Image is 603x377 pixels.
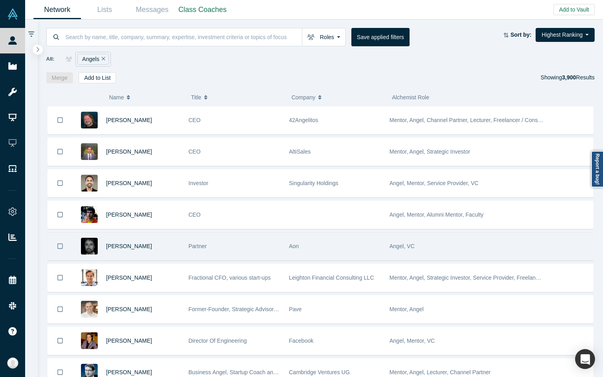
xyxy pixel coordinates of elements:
span: Results [562,74,595,81]
div: Angels [77,54,109,65]
button: Company [292,89,384,106]
button: Save applied filters [351,28,410,46]
button: Bookmark [48,296,73,323]
button: Bookmark [48,233,73,260]
a: Network [33,0,81,19]
a: [PERSON_NAME] [106,338,152,344]
img: Tito Bohrt's Profile Image [81,143,98,160]
span: Angel, Mentor, Alumni Mentor, Faculty [390,211,484,218]
img: Neil Devani's Profile Image [81,175,98,191]
img: Vlad Blumen's Profile Image [81,301,98,318]
img: Rodrigo Schmidt's Profile Image [81,332,98,349]
button: Highest Ranking [536,28,595,42]
button: Bookmark [48,264,73,292]
button: Bookmark [48,107,73,134]
span: 42Angelitos [289,117,318,123]
a: [PERSON_NAME] [106,369,152,375]
button: Roles [302,28,346,46]
a: [PERSON_NAME] [106,117,152,123]
button: Bookmark [48,138,73,166]
span: Leighton Financial Consulting LLC [289,274,374,281]
div: Showing [541,72,595,83]
span: Angel, Mentor, Service Provider, VC [390,180,479,186]
input: Search by name, title, company, summary, expertise, investment criteria or topics of focus [65,28,302,46]
span: All: [46,55,55,63]
span: Name [109,89,124,106]
button: Merge [46,72,73,83]
a: Class Coaches [176,0,229,19]
span: Mentor, Angel, Strategic Investor, Service Provider, Freelancer / Consultant, Faculty [390,274,596,281]
a: Messages [128,0,176,19]
a: Lists [81,0,128,19]
span: Angel, VC [390,243,415,249]
span: Director Of Engineering [189,338,247,344]
span: Angel, Mentor, VC [390,338,435,344]
a: [PERSON_NAME] [106,274,152,281]
span: Business Angel, Startup Coach and best-selling author [189,369,324,375]
span: Singularity Holdings [289,180,339,186]
span: Mentor, Angel [390,306,424,312]
img: Chris H. Leeb's Profile Image [81,112,98,128]
button: Title [191,89,283,106]
span: Investor [189,180,209,186]
span: Facebook [289,338,313,344]
button: Add to Vault [554,4,595,15]
a: [PERSON_NAME] [106,211,152,218]
a: [PERSON_NAME] [106,243,152,249]
strong: 3,900 [562,74,576,81]
a: Report a bug! [591,151,603,188]
a: [PERSON_NAME] [106,306,152,312]
img: Derric Gilling's Profile Image [81,206,98,223]
img: Alchemist Vault Logo [7,8,18,20]
a: [PERSON_NAME] [106,180,152,186]
button: Bookmark [48,201,73,229]
button: Remove Filter [99,55,105,64]
button: Bookmark [48,327,73,355]
span: Aon [289,243,299,249]
img: Yusuf Bashir's Profile Image [81,238,98,255]
span: Mentor, Angel, Lecturer, Channel Partner [390,369,491,375]
span: Fractional CFO, various start-ups [189,274,271,281]
a: [PERSON_NAME] [106,148,152,155]
span: Company [292,89,315,106]
strong: Sort by: [510,32,532,38]
span: CEO [189,117,201,123]
button: Add to List [79,72,116,83]
span: Former-Founder, Strategic Advisor, Go-To-Market Coach [189,306,329,312]
span: Pave [289,306,302,312]
button: Bookmark [48,170,73,197]
span: CEO [189,148,201,155]
span: CEO [189,211,201,218]
img: Leighton Smith's Profile Image [81,269,98,286]
span: Partner [189,243,207,249]
span: Mentor, Angel, Strategic Investor [390,148,470,155]
span: Alchemist Role [392,94,429,101]
button: Name [109,89,183,106]
span: AltiSales [289,148,311,155]
img: Katinka Harsányi's Account [7,357,18,369]
span: Title [191,89,201,106]
span: Cambridge Ventures UG [289,369,350,375]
